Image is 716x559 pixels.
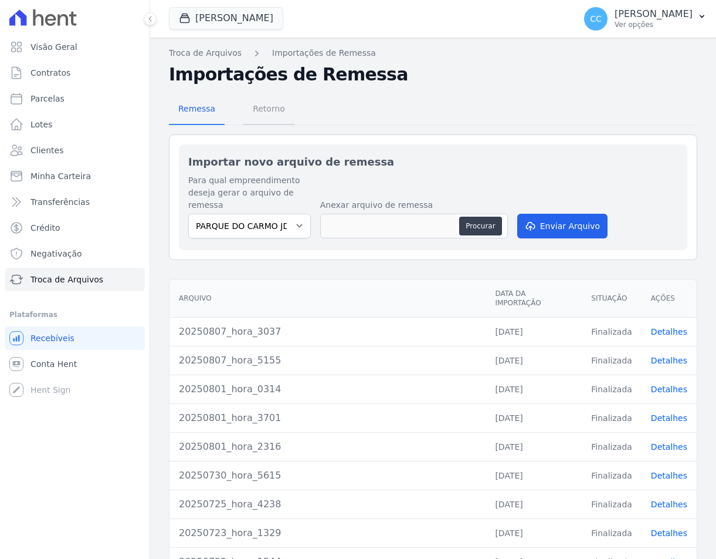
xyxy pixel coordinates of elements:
button: Procurar [459,217,501,235]
td: [DATE] [486,461,582,490]
th: Data da Importação [486,279,582,318]
div: Plataformas [9,308,140,322]
td: [DATE] [486,403,582,432]
span: Troca de Arquivos [30,274,103,285]
span: Clientes [30,144,63,156]
h2: Importar novo arquivo de remessa [188,154,678,170]
span: Minha Carteira [30,170,91,182]
div: 20250801_hora_3701 [179,411,476,425]
td: [DATE] [486,346,582,375]
div: 20250807_hora_5155 [179,353,476,368]
a: Troca de Arquivos [169,47,242,59]
td: Finalizada [582,317,642,346]
a: Recebíveis [5,326,145,350]
span: Contratos [30,67,70,79]
div: 20250801_hora_0314 [179,382,476,396]
a: Detalhes [651,385,687,394]
a: Retorno [243,95,294,125]
th: Ações [642,279,697,318]
span: Crédito [30,222,60,234]
span: Conta Hent [30,358,77,370]
span: Visão Geral [30,41,77,53]
a: Detalhes [651,442,687,452]
button: [PERSON_NAME] [169,7,283,29]
span: Negativação [30,248,82,260]
p: Ver opções [615,20,693,29]
td: [DATE] [486,375,582,403]
td: Finalizada [582,432,642,461]
a: Detalhes [651,413,687,423]
a: Lotes [5,113,145,136]
td: [DATE] [486,518,582,547]
a: Detalhes [651,327,687,336]
td: [DATE] [486,490,582,518]
td: [DATE] [486,432,582,461]
span: Lotes [30,119,53,130]
div: 20250730_hora_5615 [179,469,476,483]
div: 20250725_hora_4238 [179,497,476,511]
nav: Breadcrumb [169,47,697,59]
a: Detalhes [651,356,687,365]
span: Recebíveis [30,332,74,344]
button: CC [PERSON_NAME] Ver opções [575,2,716,35]
a: Visão Geral [5,35,145,59]
a: Detalhes [651,471,687,480]
span: Transferências [30,196,90,208]
td: Finalizada [582,518,642,547]
span: Remessa [171,97,222,120]
a: Transferências [5,190,145,214]
a: Detalhes [651,500,687,509]
th: Arquivo [169,279,486,318]
td: Finalizada [582,375,642,403]
h2: Importações de Remessa [169,64,697,85]
p: [PERSON_NAME] [615,8,693,20]
span: Retorno [246,97,292,120]
div: 20250723_hora_1329 [179,526,476,540]
td: [DATE] [486,317,582,346]
span: Parcelas [30,93,65,105]
th: Situação [582,279,642,318]
a: Troca de Arquivos [5,268,145,291]
label: Para qual empreendimento deseja gerar o arquivo de remessa [188,174,311,211]
a: Minha Carteira [5,164,145,188]
td: Finalizada [582,461,642,490]
a: Parcelas [5,87,145,110]
a: Conta Hent [5,352,145,376]
td: Finalizada [582,490,642,518]
td: Finalizada [582,346,642,375]
span: CC [590,15,602,23]
label: Anexar arquivo de remessa [320,199,508,211]
a: Detalhes [651,528,687,538]
td: Finalizada [582,403,642,432]
a: Negativação [5,242,145,265]
div: 20250807_hora_3037 [179,325,476,339]
div: 20250801_hora_2316 [179,440,476,454]
button: Enviar Arquivo [517,214,608,238]
a: Remessa [169,95,225,125]
a: Contratos [5,61,145,85]
a: Crédito [5,216,145,240]
a: Clientes [5,139,145,162]
a: Importações de Remessa [272,47,376,59]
